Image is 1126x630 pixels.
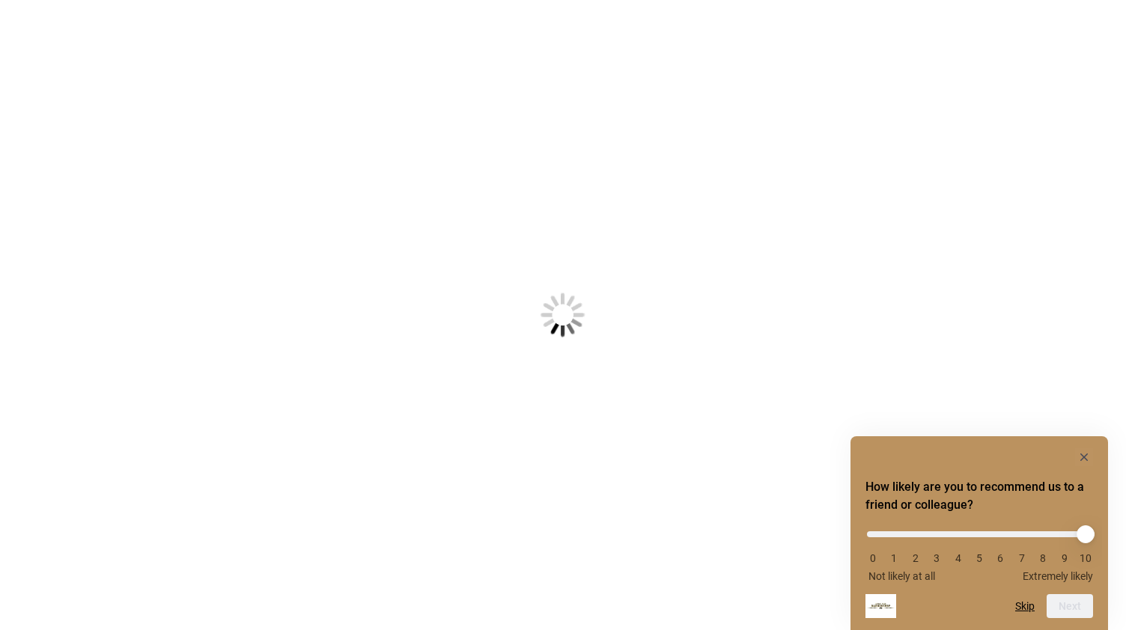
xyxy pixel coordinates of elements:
button: Next question [1047,594,1093,618]
div: How likely are you to recommend us to a friend or colleague? Select an option from 0 to 10, with ... [865,520,1093,582]
li: 4 [951,552,966,564]
div: How likely are you to recommend us to a friend or colleague? Select an option from 0 to 10, with ... [865,448,1093,618]
button: Skip [1015,600,1035,612]
img: Loading [467,219,659,411]
li: 5 [972,552,987,564]
li: 0 [865,552,880,564]
li: 1 [886,552,901,564]
li: 7 [1014,552,1029,564]
li: 8 [1035,552,1050,564]
li: 9 [1057,552,1072,564]
span: Extremely likely [1023,570,1093,582]
span: Not likely at all [868,570,935,582]
li: 10 [1078,552,1093,564]
li: 3 [929,552,944,564]
li: 6 [993,552,1008,564]
button: Hide survey [1075,448,1093,466]
h2: How likely are you to recommend us to a friend or colleague? Select an option from 0 to 10, with ... [865,478,1093,514]
li: 2 [908,552,923,564]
